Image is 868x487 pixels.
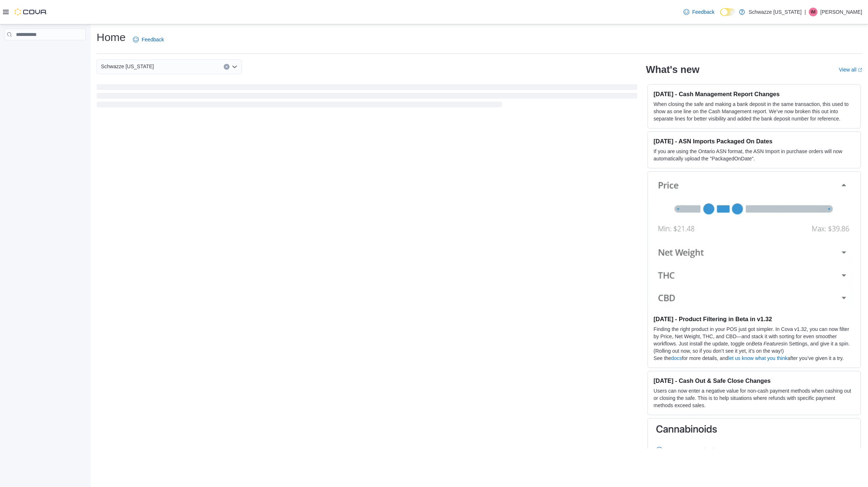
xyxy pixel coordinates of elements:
span: Feedback [692,8,714,16]
svg: External link [858,68,862,72]
p: If you are using the Ontario ASN format, the ASN Import in purchase orders will now automatically... [654,148,855,162]
h3: [DATE] - Cash Management Report Changes [654,90,855,98]
span: Schwazze [US_STATE] [101,62,154,71]
a: View allExternal link [839,67,862,73]
p: [PERSON_NAME] [820,8,862,16]
a: docs [671,355,682,361]
span: IM [811,8,815,16]
input: Dark Mode [720,8,735,16]
p: See the for more details, and after you’ve given it a try. [654,355,855,362]
span: Loading [97,86,637,109]
h3: [DATE] - Product Filtering in Beta in v1.32 [654,315,855,323]
p: | [804,8,806,16]
button: Open list of options [232,64,238,70]
p: Schwazze [US_STATE] [749,8,802,16]
h3: [DATE] - ASN Imports Packaged On Dates [654,138,855,145]
a: let us know what you think [728,355,787,361]
p: When closing the safe and making a bank deposit in the same transaction, this used to show as one... [654,101,855,122]
em: Beta Features [752,341,784,347]
span: Feedback [142,36,164,43]
div: Ian Morrisey [809,8,818,16]
a: Feedback [681,5,717,19]
h3: [DATE] - Cash Out & Safe Close Changes [654,377,855,384]
h1: Home [97,30,126,45]
p: Users can now enter a negative value for non-cash payment methods when cashing out or closing the... [654,387,855,409]
p: Finding the right product in your POS just got simpler. In Cova v1.32, you can now filter by Pric... [654,326,855,355]
nav: Complex example [4,42,86,59]
img: Cova [15,8,47,16]
a: Feedback [130,32,167,47]
h2: What's new [646,64,699,75]
button: Clear input [224,64,230,70]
